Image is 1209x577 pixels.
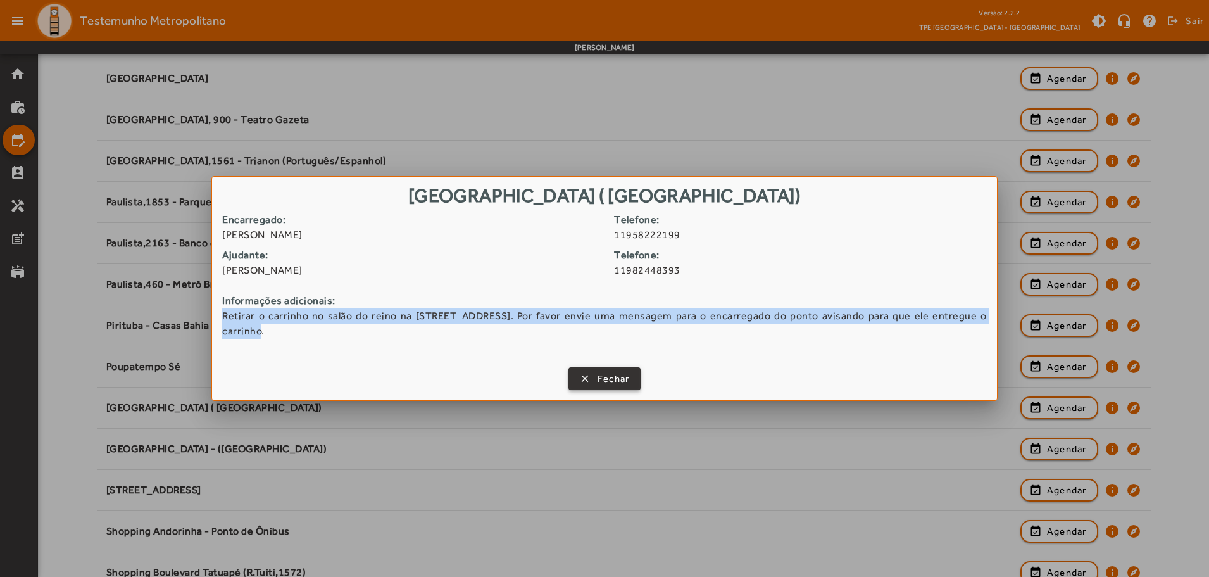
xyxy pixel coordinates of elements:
[222,263,604,278] span: [PERSON_NAME]
[222,308,987,339] span: Retirar o carrinho no salão do reino na [STREET_ADDRESS]. Por favor envie uma mensagem para o enc...
[614,212,996,227] strong: Telefone:
[222,293,987,308] strong: Informações adicionais:
[614,263,996,278] span: 11982448393
[222,248,604,263] strong: Ajudante:
[614,248,996,263] strong: Telefone:
[222,227,604,243] span: [PERSON_NAME]
[568,367,641,390] button: Fechar
[212,177,997,212] h1: [GEOGRAPHIC_DATA] ( [GEOGRAPHIC_DATA])
[614,227,996,243] span: 11958222199
[222,212,604,227] strong: Encarregado:
[598,372,630,386] span: Fechar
